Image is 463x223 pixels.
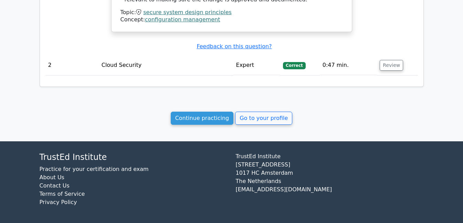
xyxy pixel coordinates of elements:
[197,43,272,50] a: Feedback on this question?
[283,62,305,69] span: Correct
[40,191,85,197] a: Terms of Service
[40,152,228,162] h4: TrustEd Institute
[40,166,149,172] a: Practice for your certification and exam
[380,60,403,71] button: Review
[232,152,428,212] div: TrustEd Institute [STREET_ADDRESS] 1017 HC Amsterdam The Netherlands [EMAIL_ADDRESS][DOMAIN_NAME]
[40,199,77,205] a: Privacy Policy
[320,55,377,75] td: 0:47 min.
[233,55,281,75] td: Expert
[120,16,343,23] div: Concept:
[171,112,234,125] a: Continue practicing
[40,182,70,189] a: Contact Us
[145,16,220,23] a: configuration management
[120,9,343,16] div: Topic:
[143,9,232,16] a: secure system design principles
[235,112,292,125] a: Go to your profile
[40,174,64,181] a: About Us
[99,55,233,75] td: Cloud Security
[45,55,99,75] td: 2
